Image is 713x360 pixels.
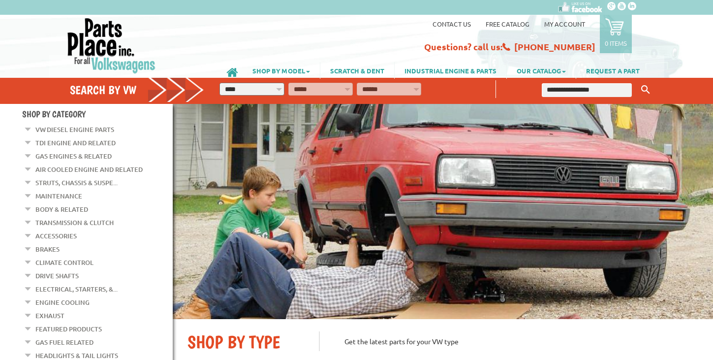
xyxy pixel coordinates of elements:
[35,283,118,295] a: Electrical, Starters, &...
[35,163,143,176] a: Air Cooled Engine and Related
[35,150,112,163] a: Gas Engines & Related
[35,216,114,229] a: Transmission & Clutch
[35,123,114,136] a: VW Diesel Engine Parts
[66,17,156,74] img: Parts Place Inc!
[35,336,93,349] a: Gas Fuel Related
[35,296,90,309] a: Engine Cooling
[70,83,205,97] h4: Search by VW
[320,62,394,79] a: SCRATCH & DENT
[22,109,173,119] h4: Shop By Category
[35,309,64,322] a: Exhaust
[600,15,632,53] a: 0 items
[605,39,627,47] p: 0 items
[638,82,653,98] button: Keyword Search
[486,20,529,28] a: Free Catalog
[243,62,320,79] a: SHOP BY MODEL
[395,62,506,79] a: INDUSTRIAL ENGINE & PARTS
[35,243,60,256] a: Brakes
[35,136,116,149] a: TDI Engine and Related
[576,62,650,79] a: REQUEST A PART
[187,331,304,353] h2: SHOP BY TYPE
[35,229,77,242] a: Accessories
[544,20,585,28] a: My Account
[173,104,713,319] img: First slide [900x500]
[35,256,93,269] a: Climate Control
[507,62,576,79] a: OUR CATALOG
[35,203,88,216] a: Body & Related
[35,190,82,202] a: Maintenance
[433,20,471,28] a: Contact us
[319,331,698,351] p: Get the latest parts for your VW type
[35,323,102,335] a: Featured Products
[35,176,118,189] a: Struts, Chassis & Suspe...
[35,269,79,282] a: Drive Shafts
